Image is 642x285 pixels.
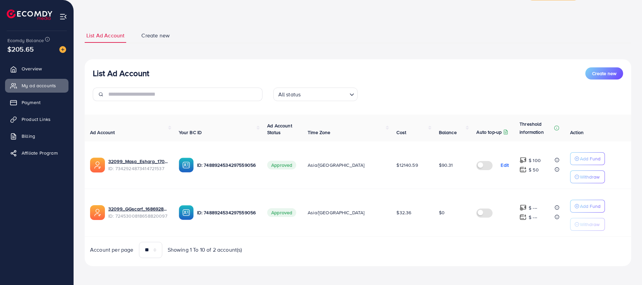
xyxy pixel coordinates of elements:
span: $0 [439,209,445,216]
p: $ --- [529,204,537,212]
p: Add Fund [580,202,601,210]
img: ic-ads-acc.e4c84228.svg [90,158,105,172]
button: Withdraw [570,170,605,183]
a: 32099_Masa_Esharp_1709657950630 [108,158,168,165]
span: $12140.59 [396,162,418,168]
span: $90.31 [439,162,453,168]
p: Threshold information [520,120,553,136]
span: Billing [22,133,35,139]
a: 32099_GGscarf_1686928063999 [108,205,168,212]
button: Add Fund [570,152,605,165]
span: Cost [396,129,406,136]
p: Auto top-up [476,128,502,136]
span: Overview [22,65,42,72]
a: Overview [5,62,68,75]
img: ic-ba-acc.ded83a64.svg [179,205,194,220]
span: Create new [592,70,616,77]
span: All status [277,90,302,99]
span: Ad Account Status [267,122,292,136]
img: top-up amount [520,214,527,221]
span: Ad Account [90,129,115,136]
p: ID: 7488924534297559056 [197,161,257,169]
button: Add Fund [570,200,605,213]
div: <span class='underline'>32099_Masa_Esharp_1709657950630</span></br>7342924873414721537 [108,158,168,172]
img: top-up amount [520,204,527,211]
span: Action [570,129,584,136]
span: Asia/[GEOGRAPHIC_DATA] [308,162,365,168]
span: Showing 1 To 10 of 2 account(s) [168,246,242,254]
span: Balance [439,129,457,136]
p: Add Fund [580,155,601,163]
span: $205.65 [7,44,34,54]
input: Search for option [303,88,346,99]
iframe: Chat [613,255,637,280]
div: <span class='underline'>32099_GGscarf_1686928063999</span></br>7245300818658820097 [108,205,168,219]
img: ic-ba-acc.ded83a64.svg [179,158,194,172]
img: top-up amount [520,157,527,164]
span: Your BC ID [179,129,202,136]
a: My ad accounts [5,79,68,92]
p: Edit [501,161,509,169]
p: ID: 7488924534297559056 [197,209,257,217]
h3: List Ad Account [93,68,149,78]
p: Withdraw [580,173,599,181]
a: Affiliate Program [5,146,68,160]
span: Create new [141,32,170,39]
span: Ecomdy Balance [7,37,44,44]
span: $32.36 [396,209,411,216]
p: $ --- [529,213,537,221]
span: Account per page [90,246,134,254]
a: Payment [5,96,68,109]
p: Withdraw [580,220,599,228]
span: List Ad Account [86,32,124,39]
img: logo [7,9,52,20]
span: My ad accounts [22,82,56,89]
button: Withdraw [570,218,605,231]
p: $ 100 [529,156,541,164]
img: ic-ads-acc.e4c84228.svg [90,205,105,220]
span: ID: 7245300818658820097 [108,213,168,219]
span: Time Zone [308,129,330,136]
a: Product Links [5,113,68,126]
span: Payment [22,99,40,106]
div: Search for option [273,88,358,101]
span: Asia/[GEOGRAPHIC_DATA] [308,209,365,216]
img: image [59,46,66,53]
span: ID: 7342924873414721537 [108,165,168,172]
button: Create new [585,67,623,80]
p: $ 50 [529,166,539,174]
img: menu [59,13,67,21]
span: Product Links [22,116,51,123]
span: Approved [267,161,296,169]
a: Billing [5,129,68,143]
img: top-up amount [520,166,527,173]
span: Affiliate Program [22,150,58,156]
span: Approved [267,208,296,217]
